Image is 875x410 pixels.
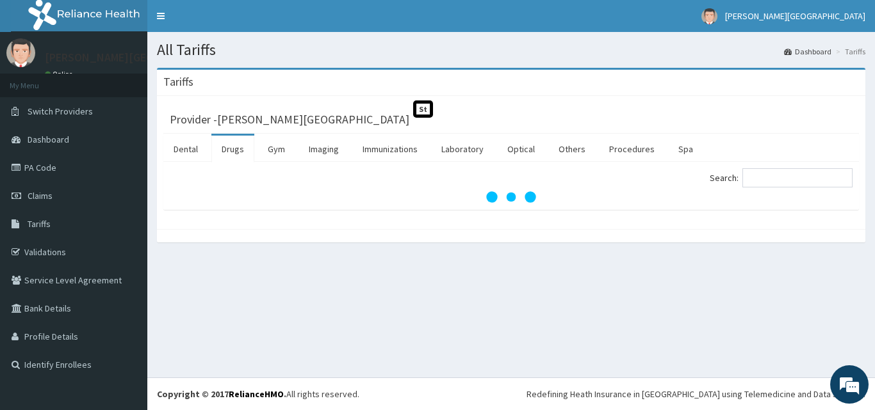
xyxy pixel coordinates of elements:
a: Laboratory [431,136,494,162]
h1: All Tariffs [157,42,865,58]
div: Minimize live chat window [210,6,241,37]
h3: Tariffs [163,76,193,88]
textarea: Type your message and hit 'Enter' [6,274,244,319]
span: [PERSON_NAME][GEOGRAPHIC_DATA] [725,10,865,22]
a: Optical [497,136,545,162]
a: Imaging [298,136,349,162]
input: Search: [742,168,853,187]
label: Search: [710,168,853,187]
a: Dental [163,136,208,162]
div: Chat with us now [67,72,215,88]
span: Claims [28,190,53,201]
a: Procedures [599,136,665,162]
a: Spa [668,136,703,162]
span: We're online! [74,123,177,253]
img: d_794563401_company_1708531726252_794563401 [24,64,52,96]
a: Drugs [211,136,254,162]
img: User Image [701,8,717,24]
a: Immunizations [352,136,428,162]
span: St [413,100,433,118]
a: RelianceHMO [229,388,284,400]
img: User Image [6,38,35,67]
a: Online [45,70,76,79]
li: Tariffs [833,46,865,57]
svg: audio-loading [486,171,537,223]
div: Redefining Heath Insurance in [GEOGRAPHIC_DATA] using Telemedicine and Data Science! [527,388,865,400]
p: [PERSON_NAME][GEOGRAPHIC_DATA] [45,52,234,63]
a: Dashboard [784,46,831,57]
a: Gym [258,136,295,162]
span: Dashboard [28,134,69,145]
span: Switch Providers [28,106,93,117]
footer: All rights reserved. [147,377,875,410]
span: Tariffs [28,218,51,230]
strong: Copyright © 2017 . [157,388,286,400]
a: Others [548,136,596,162]
h3: Provider - [PERSON_NAME][GEOGRAPHIC_DATA] [170,114,409,125]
